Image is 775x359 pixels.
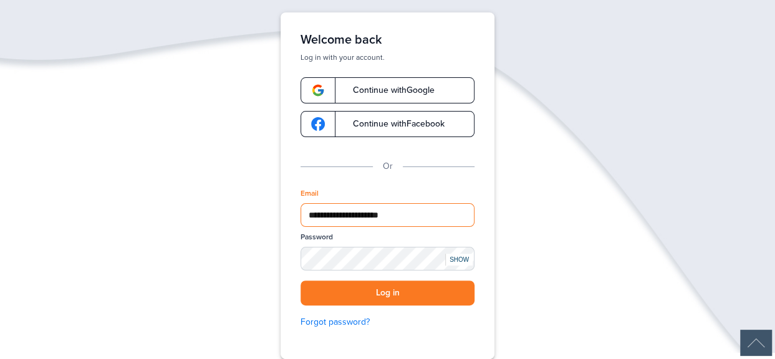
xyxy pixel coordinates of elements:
[301,203,474,227] input: Email
[301,232,333,242] label: Password
[301,280,474,306] button: Log in
[301,247,474,270] input: Password
[311,84,325,97] img: google-logo
[301,52,474,62] p: Log in with your account.
[340,86,435,95] span: Continue with Google
[301,111,474,137] a: google-logoContinue withFacebook
[340,120,445,128] span: Continue with Facebook
[301,188,319,199] label: Email
[301,32,474,47] h1: Welcome back
[301,315,474,329] a: Forgot password?
[383,160,393,173] p: Or
[445,254,473,266] div: SHOW
[740,330,772,356] img: Back to Top
[740,330,772,356] div: Scroll Back to Top
[311,117,325,131] img: google-logo
[301,77,474,103] a: google-logoContinue withGoogle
